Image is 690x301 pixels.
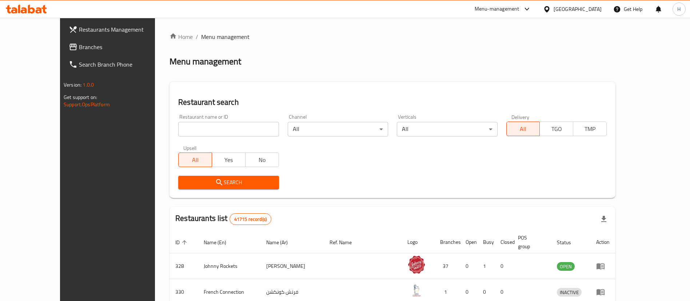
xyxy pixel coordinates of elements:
th: Closed [495,231,512,253]
td: 1 [477,253,495,279]
span: 41715 record(s) [230,216,271,223]
span: TGO [543,124,570,134]
span: Restaurants Management [79,25,169,34]
td: 37 [434,253,460,279]
span: Ref. Name [330,238,361,247]
span: 1.0.0 [83,80,94,90]
div: All [288,122,388,136]
button: All [178,153,212,167]
button: All [506,122,540,136]
li: / [196,32,198,41]
a: Search Branch Phone [63,56,175,73]
span: Version: [64,80,81,90]
span: OPEN [557,262,575,271]
div: Menu [596,288,610,296]
span: Status [557,238,581,247]
img: French Connection [407,281,426,300]
div: [GEOGRAPHIC_DATA] [554,5,602,13]
input: Search for restaurant name or ID.. [178,122,279,136]
a: Home [169,32,193,41]
th: Action [590,231,615,253]
button: TGO [539,122,573,136]
td: [PERSON_NAME] [260,253,324,279]
th: Open [460,231,477,253]
td: 0 [495,253,512,279]
span: Branches [79,43,169,51]
h2: Restaurants list [175,213,271,225]
label: Delivery [511,114,530,119]
td: 328 [169,253,198,279]
span: All [510,124,537,134]
button: Yes [212,153,246,167]
td: 0 [460,253,477,279]
span: No [248,155,276,165]
button: TMP [573,122,607,136]
h2: Menu management [169,56,241,67]
div: Menu-management [475,5,519,13]
th: Branches [434,231,460,253]
div: Total records count [230,213,271,225]
span: Yes [215,155,243,165]
div: Export file [595,210,613,228]
button: Search [178,176,279,189]
td: Johnny Rockets [198,253,260,279]
span: Name (En) [204,238,236,247]
label: Upsell [183,145,197,150]
span: ID [175,238,189,247]
a: Branches [63,38,175,56]
button: No [245,153,279,167]
span: TMP [576,124,604,134]
th: Logo [402,231,434,253]
nav: breadcrumb [169,32,615,41]
span: INACTIVE [557,288,582,297]
span: Search Branch Phone [79,60,169,69]
div: Menu [596,262,610,270]
span: All [182,155,209,165]
th: Busy [477,231,495,253]
a: Support.OpsPlatform [64,100,110,109]
a: Restaurants Management [63,21,175,38]
span: POS group [518,233,542,251]
span: Search [184,178,273,187]
span: Menu management [201,32,250,41]
h2: Restaurant search [178,97,607,108]
span: Get support on: [64,92,97,102]
img: Johnny Rockets [407,256,426,274]
span: H [677,5,681,13]
span: Name (Ar) [266,238,297,247]
div: All [397,122,497,136]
